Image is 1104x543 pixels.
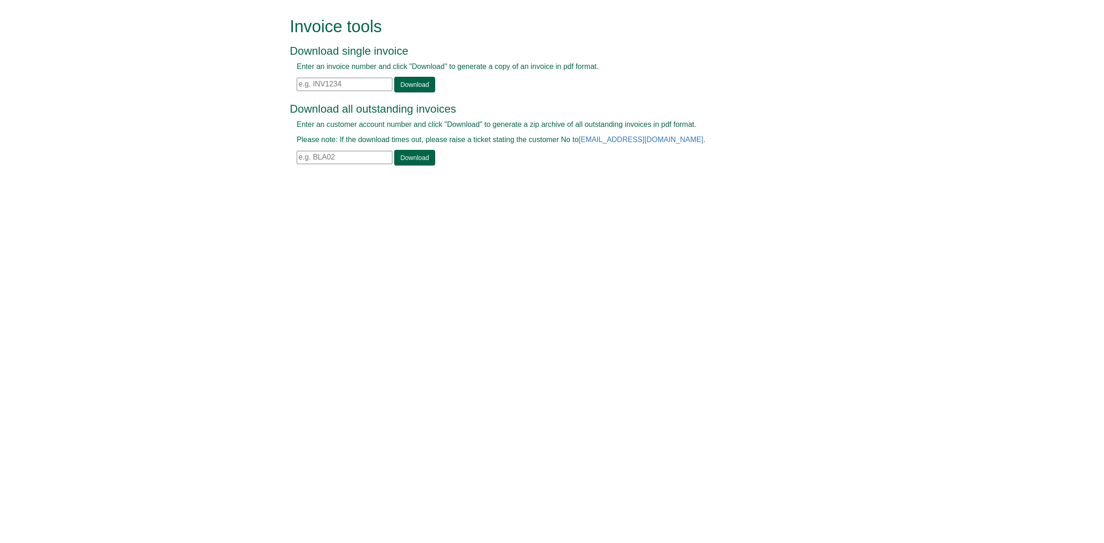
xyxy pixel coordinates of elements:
[297,62,787,72] p: Enter an invoice number and click "Download" to generate a copy of an invoice in pdf format.
[290,17,793,36] h1: Invoice tools
[297,151,392,164] input: e.g. BLA02
[297,135,787,145] p: Please note: If the download times out, please raise a ticket stating the customer No to .
[290,103,793,115] h3: Download all outstanding invoices
[290,45,793,57] h3: Download single invoice
[579,136,703,143] a: [EMAIL_ADDRESS][DOMAIN_NAME]
[297,120,787,130] p: Enter an customer account number and click "Download" to generate a zip archive of all outstandin...
[297,78,392,91] input: e.g. INV1234
[394,77,435,92] a: Download
[394,150,435,166] a: Download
